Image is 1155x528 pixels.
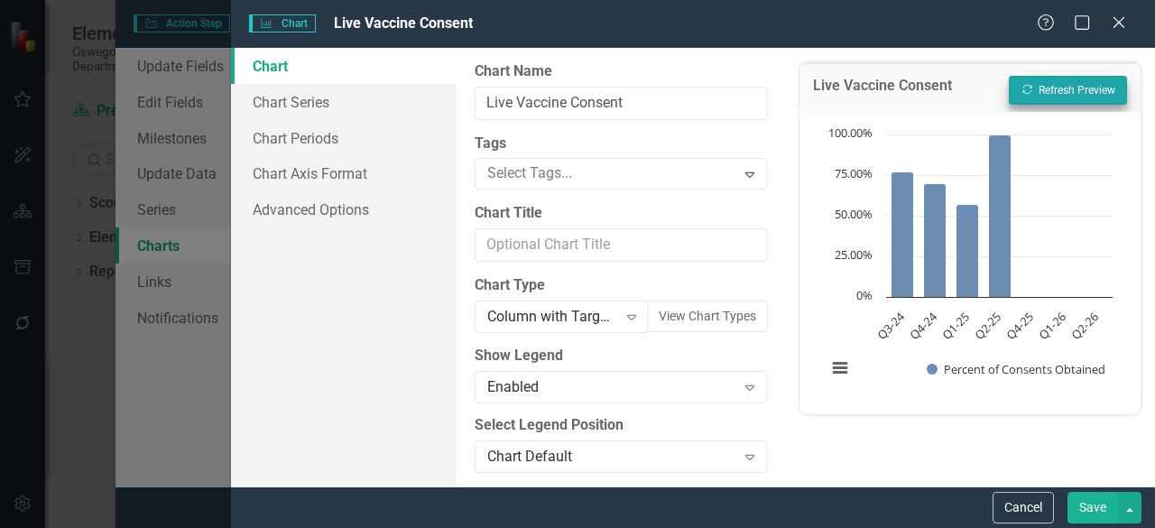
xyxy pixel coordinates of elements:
[828,125,873,141] text: 100.00%
[906,308,940,342] text: Q4-24
[1003,309,1037,342] text: Q4-25
[1067,492,1118,523] button: Save
[993,492,1054,523] button: Cancel
[231,84,457,120] a: Chart Series
[249,14,316,32] span: Chart
[818,125,1123,396] div: Chart. Highcharts interactive chart.
[334,14,473,32] span: Live Vaccine Consent
[647,301,768,332] button: View Chart Types
[231,48,457,84] a: Chart
[1068,309,1102,342] text: Q2-26
[231,120,457,156] a: Chart Periods
[487,446,735,467] div: Chart Default
[475,134,767,154] label: Tags
[892,171,914,297] path: Q3-24, 77. Percent of Consents Obtained.
[989,134,1012,297] path: Q2-25, 100. Percent of Consents Obtained.
[818,125,1122,396] svg: Interactive chart
[231,191,457,227] a: Advanced Options
[924,183,947,297] path: Q4-24, 70. Percent of Consents Obtained.
[475,61,767,82] label: Chart Name
[938,309,972,342] text: Q1-25
[927,361,1105,376] button: Show Percent of Consents Obtained
[827,356,853,381] button: View chart menu, Chart
[835,165,873,181] text: 75.00%
[475,346,767,366] label: Show Legend
[475,415,767,436] label: Select Legend Position
[835,206,873,222] text: 50.00%
[487,376,735,397] div: Enabled
[835,246,873,263] text: 25.00%
[813,78,952,99] h3: Live Vaccine Consent
[856,287,873,303] text: 0%
[231,155,457,191] a: Chart Axis Format
[1009,76,1127,105] button: Refresh Preview
[475,275,767,296] label: Chart Type
[487,307,617,328] div: Column with Target Line
[475,485,767,505] label: Chart Size
[475,228,767,262] input: Optional Chart Title
[1036,309,1069,342] text: Q1-26
[956,204,979,297] path: Q1-25, 57. Percent of Consents Obtained.
[874,308,909,342] text: Q3-24
[475,203,767,224] label: Chart Title
[971,309,1004,342] text: Q2-25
